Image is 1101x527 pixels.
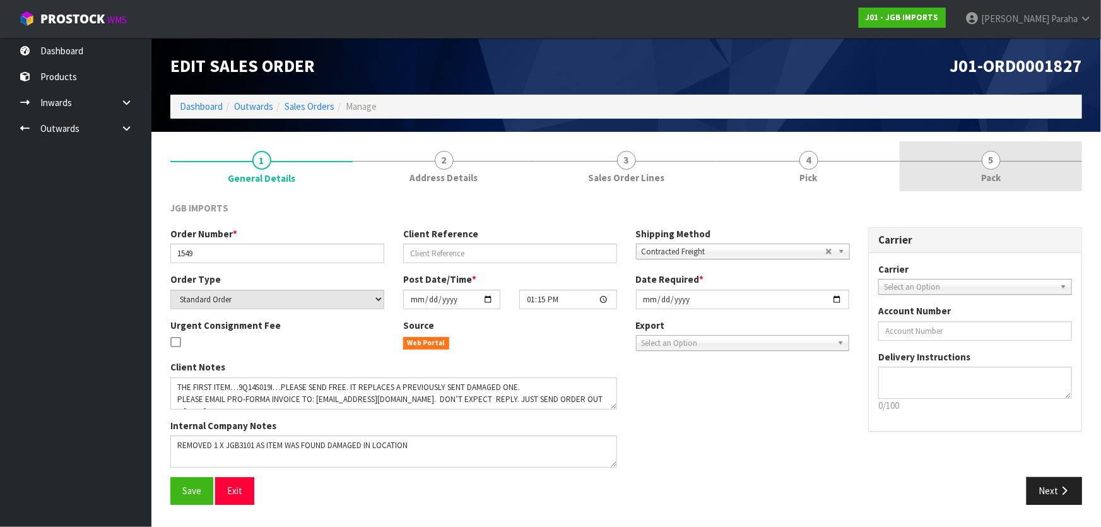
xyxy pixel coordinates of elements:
label: Date Required [636,273,704,286]
label: Post Date/Time [403,273,476,286]
label: Carrier [878,263,909,276]
span: Paraha [1051,13,1078,25]
label: Export [636,319,665,332]
span: J01-ORD0001827 [950,55,1082,77]
strong: J01 - JGB IMPORTS [866,12,939,23]
span: Address Details [410,171,478,184]
label: Source [403,319,434,332]
label: Order Number [170,227,237,240]
label: Delivery Instructions [878,350,970,364]
button: Next [1027,477,1082,504]
span: Save [182,485,201,497]
a: Sales Orders [285,100,334,112]
span: ProStock [40,11,105,27]
label: Client Notes [170,360,225,374]
label: Urgent Consignment Fee [170,319,281,332]
label: Shipping Method [636,227,711,240]
a: J01 - JGB IMPORTS [859,8,946,28]
small: WMS [107,14,127,26]
input: Client Reference [403,244,617,263]
a: Dashboard [180,100,223,112]
button: Save [170,477,213,504]
h3: Carrier [878,234,1072,246]
span: Sales Order Lines [588,171,664,184]
label: Account Number [878,304,951,317]
button: Exit [215,477,254,504]
input: Order Number [170,244,384,263]
label: Client Reference [403,227,478,240]
input: Account Number [878,321,1072,341]
span: 3 [617,151,636,170]
a: Outwards [234,100,273,112]
span: Contracted Freight [642,244,825,259]
span: Select an Option [642,336,833,351]
img: cube-alt.png [19,11,35,27]
span: JGB IMPORTS [170,202,228,214]
span: Edit Sales Order [170,55,315,77]
span: 2 [435,151,454,170]
span: Pack [981,171,1001,184]
span: General Details [170,192,1082,514]
span: Pick [800,171,818,184]
label: Order Type [170,273,221,286]
span: 5 [982,151,1001,170]
span: 1 [252,151,271,170]
span: General Details [228,172,295,185]
span: [PERSON_NAME] [981,13,1049,25]
span: Select an Option [884,280,1055,295]
span: Web Portal [403,337,450,350]
span: 4 [799,151,818,170]
p: 0/100 [878,399,1072,412]
label: Internal Company Notes [170,419,276,432]
span: Manage [346,100,377,112]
